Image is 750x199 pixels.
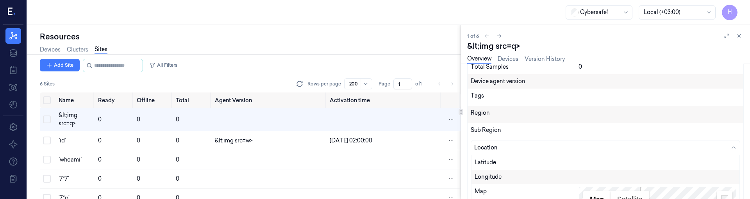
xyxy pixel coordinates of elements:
div: `whoami` [59,156,91,164]
span: 1 of 6 [467,33,479,39]
span: 0 [137,156,140,163]
span: of 1 [415,80,428,87]
span: 0 [137,137,140,144]
th: Ready [95,92,134,108]
th: Total [173,92,211,108]
div: Sub Region [471,126,579,137]
span: &lt;img src=w> [215,137,253,144]
span: 0 [176,156,179,163]
span: 0 [98,156,102,163]
a: Clusters [67,46,88,54]
p: Rows per page [307,80,341,87]
button: H [722,5,737,20]
div: &lt;img src=q> [467,41,523,52]
span: 0 [98,137,102,144]
a: Devices [498,55,518,63]
span: 0 [137,116,140,123]
button: Select row [43,175,51,183]
div: `id` [59,137,91,145]
th: Name [55,92,95,108]
span: 0 [98,116,102,123]
button: Select row [43,156,51,163]
button: Select all [43,96,51,104]
button: Add Site [40,59,80,71]
button: Location [471,140,740,155]
th: Agent Version [212,92,327,108]
a: Version History [525,55,565,63]
span: 0 [98,175,102,182]
div: 0 [579,63,740,71]
div: Total Samples [471,63,579,71]
div: `7*7` [59,175,91,183]
span: [DATE] 02:00:00 [330,137,372,144]
th: Offline [134,92,173,108]
span: 0 [176,137,179,144]
div: Location [474,144,579,152]
button: Select row [43,137,51,144]
div: &lt;img src=q> [59,111,91,128]
div: Region [471,109,579,120]
span: Page [379,80,390,87]
div: Tags [471,92,579,103]
a: Overview [467,55,491,64]
button: All Filters [146,59,180,71]
span: 0 [137,175,140,182]
a: Devices [40,46,61,54]
span: 0 [176,175,179,182]
span: 0 [176,116,179,123]
div: Device agent version [471,77,579,85]
a: Sites [95,45,107,54]
span: 6 Sites [40,80,55,87]
div: Latitude [475,158,579,167]
button: Select row [43,115,51,123]
th: Activation time [327,92,442,108]
div: Resources [40,31,461,42]
nav: pagination [434,78,457,89]
div: Longitude [475,173,579,181]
